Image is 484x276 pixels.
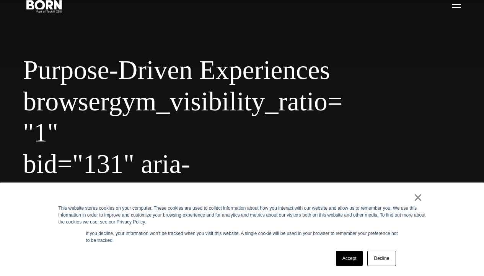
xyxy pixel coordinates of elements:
[336,251,363,266] a: Accept
[59,205,426,225] div: This website stores cookies on your computer. These cookies are used to collect information about...
[367,251,396,266] a: Decline
[23,180,344,242] span: roledescription="browsergym_id_131 "
[23,148,344,180] span: bid="131" aria-
[23,86,344,148] span: browsergym_visibility_ratio="1"
[23,54,344,86] span: Purpose-Driven Experiences
[414,194,423,201] a: ×
[86,230,398,244] p: If you decline, your information won’t be tracked when you visit this website. A single cookie wi...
